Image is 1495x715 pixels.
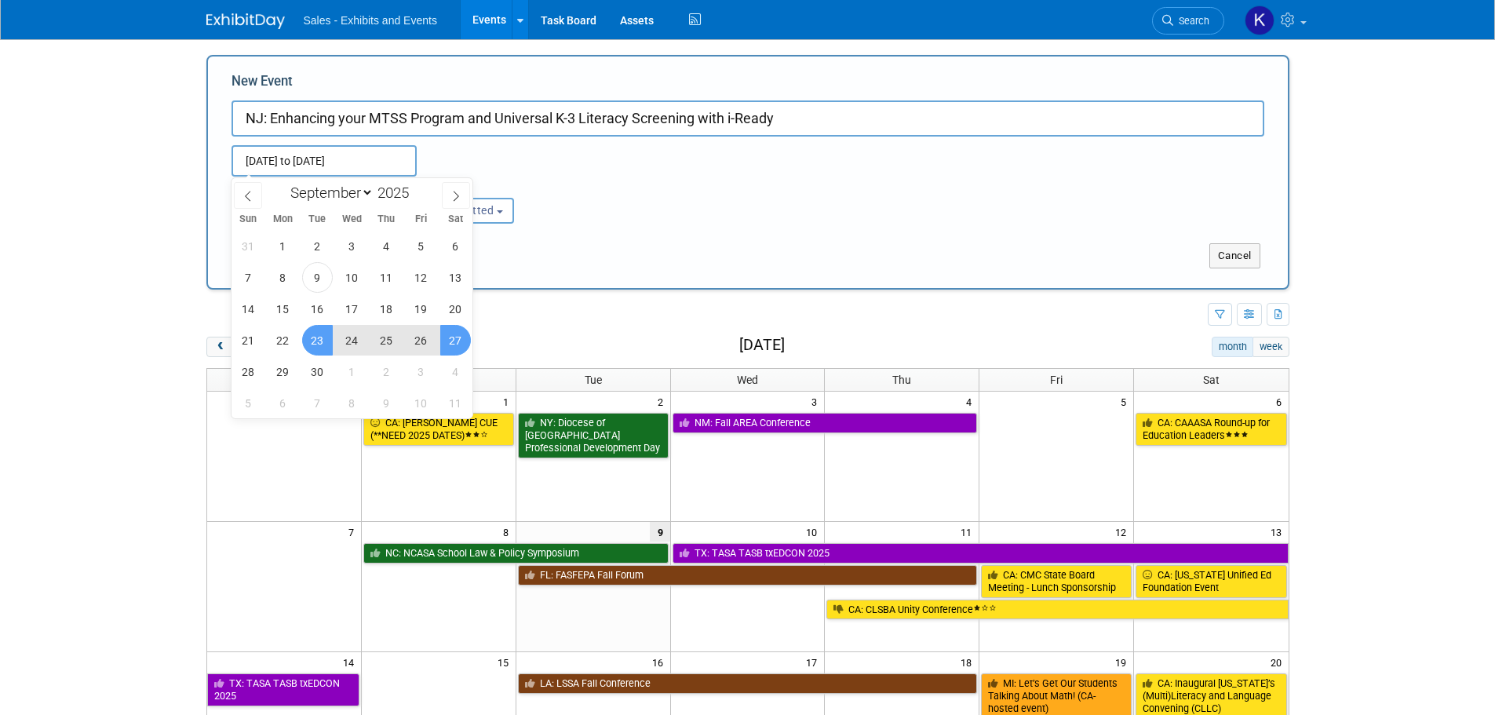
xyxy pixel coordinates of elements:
[347,522,361,542] span: 7
[304,14,437,27] span: Sales - Exhibits and Events
[501,392,516,411] span: 1
[341,652,361,672] span: 14
[1269,522,1289,542] span: 13
[892,374,911,386] span: Thu
[302,325,333,356] span: September 23, 2025
[268,294,298,324] span: September 15, 2025
[406,356,436,387] span: October 3, 2025
[369,214,403,224] span: Thu
[804,522,824,542] span: 10
[651,652,670,672] span: 16
[518,673,978,694] a: LA: LSSA Fall Conference
[673,543,1289,564] a: TX: TASA TASB txEDCON 2025
[403,214,438,224] span: Fri
[371,262,402,293] span: September 11, 2025
[371,231,402,261] span: September 4, 2025
[374,184,421,202] input: Year
[1245,5,1274,35] img: Kara Haven
[440,356,471,387] span: October 4, 2025
[363,543,669,564] a: NC: NCASA School Law & Policy Symposium
[406,231,436,261] span: September 5, 2025
[518,565,978,585] a: FL: FASFEPA Fall Forum
[981,565,1132,597] a: CA: CMC State Board Meeting - Lunch Sponsorship
[440,262,471,293] span: September 13, 2025
[233,231,264,261] span: August 31, 2025
[501,522,516,542] span: 8
[337,388,367,418] span: October 8, 2025
[232,100,1264,137] input: Name of Trade Show / Conference
[337,356,367,387] span: October 1, 2025
[1274,392,1289,411] span: 6
[265,214,300,224] span: Mon
[964,392,979,411] span: 4
[440,388,471,418] span: October 11, 2025
[268,262,298,293] span: September 8, 2025
[302,294,333,324] span: September 16, 2025
[518,413,669,458] a: NY: Diocese of [GEOGRAPHIC_DATA] Professional Development Day
[810,392,824,411] span: 3
[440,231,471,261] span: September 6, 2025
[673,413,978,433] a: NM: Fall AREA Conference
[959,652,979,672] span: 18
[233,388,264,418] span: October 5, 2025
[496,652,516,672] span: 15
[337,294,367,324] span: September 17, 2025
[302,262,333,293] span: September 9, 2025
[371,294,402,324] span: September 18, 2025
[1173,15,1209,27] span: Search
[302,231,333,261] span: September 2, 2025
[206,337,235,357] button: prev
[1136,565,1286,597] a: CA: [US_STATE] Unified Ed Foundation Event
[233,294,264,324] span: September 14, 2025
[1114,652,1133,672] span: 19
[440,325,471,356] span: September 27, 2025
[406,262,436,293] span: September 12, 2025
[337,262,367,293] span: September 10, 2025
[232,214,266,224] span: Sun
[232,145,417,177] input: Start Date - End Date
[1212,337,1253,357] button: month
[302,388,333,418] span: October 7, 2025
[1203,374,1220,386] span: Sat
[1050,374,1063,386] span: Fri
[363,413,514,445] a: CA: [PERSON_NAME] CUE (**NEED 2025 DATES)
[407,177,560,197] div: Participation:
[233,262,264,293] span: September 7, 2025
[268,388,298,418] span: October 6, 2025
[371,325,402,356] span: September 25, 2025
[656,392,670,411] span: 2
[1114,522,1133,542] span: 12
[959,522,979,542] span: 11
[300,214,334,224] span: Tue
[233,325,264,356] span: September 21, 2025
[233,356,264,387] span: September 28, 2025
[1152,7,1224,35] a: Search
[337,325,367,356] span: September 24, 2025
[737,374,758,386] span: Wed
[337,231,367,261] span: September 3, 2025
[268,231,298,261] span: September 1, 2025
[585,374,602,386] span: Tue
[1209,243,1260,268] button: Cancel
[302,356,333,387] span: September 30, 2025
[1253,337,1289,357] button: week
[207,673,359,706] a: TX: TASA TASB txEDCON 2025
[283,183,374,202] select: Month
[406,388,436,418] span: October 10, 2025
[406,294,436,324] span: September 19, 2025
[1269,652,1289,672] span: 20
[406,325,436,356] span: September 26, 2025
[804,652,824,672] span: 17
[739,337,785,354] h2: [DATE]
[1136,413,1286,445] a: CA: CAAASA Round-up for Education Leaders
[232,72,293,97] label: New Event
[438,214,472,224] span: Sat
[650,522,670,542] span: 9
[371,388,402,418] span: October 9, 2025
[371,356,402,387] span: October 2, 2025
[206,13,285,29] img: ExhibitDay
[334,214,369,224] span: Wed
[232,177,384,197] div: Attendance / Format:
[440,294,471,324] span: September 20, 2025
[268,325,298,356] span: September 22, 2025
